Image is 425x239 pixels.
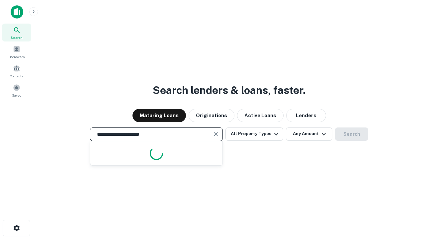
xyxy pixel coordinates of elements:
[10,73,23,79] span: Contacts
[211,129,220,139] button: Clear
[225,127,283,141] button: All Property Types
[286,109,326,122] button: Lenders
[2,24,31,41] a: Search
[237,109,284,122] button: Active Loans
[189,109,234,122] button: Originations
[132,109,186,122] button: Maturing Loans
[286,127,332,141] button: Any Amount
[2,62,31,80] a: Contacts
[392,186,425,218] iframe: Chat Widget
[2,43,31,61] a: Borrowers
[9,54,25,59] span: Borrowers
[12,93,22,98] span: Saved
[153,82,305,98] h3: Search lenders & loans, faster.
[2,81,31,99] a: Saved
[11,35,23,40] span: Search
[11,5,23,19] img: capitalize-icon.png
